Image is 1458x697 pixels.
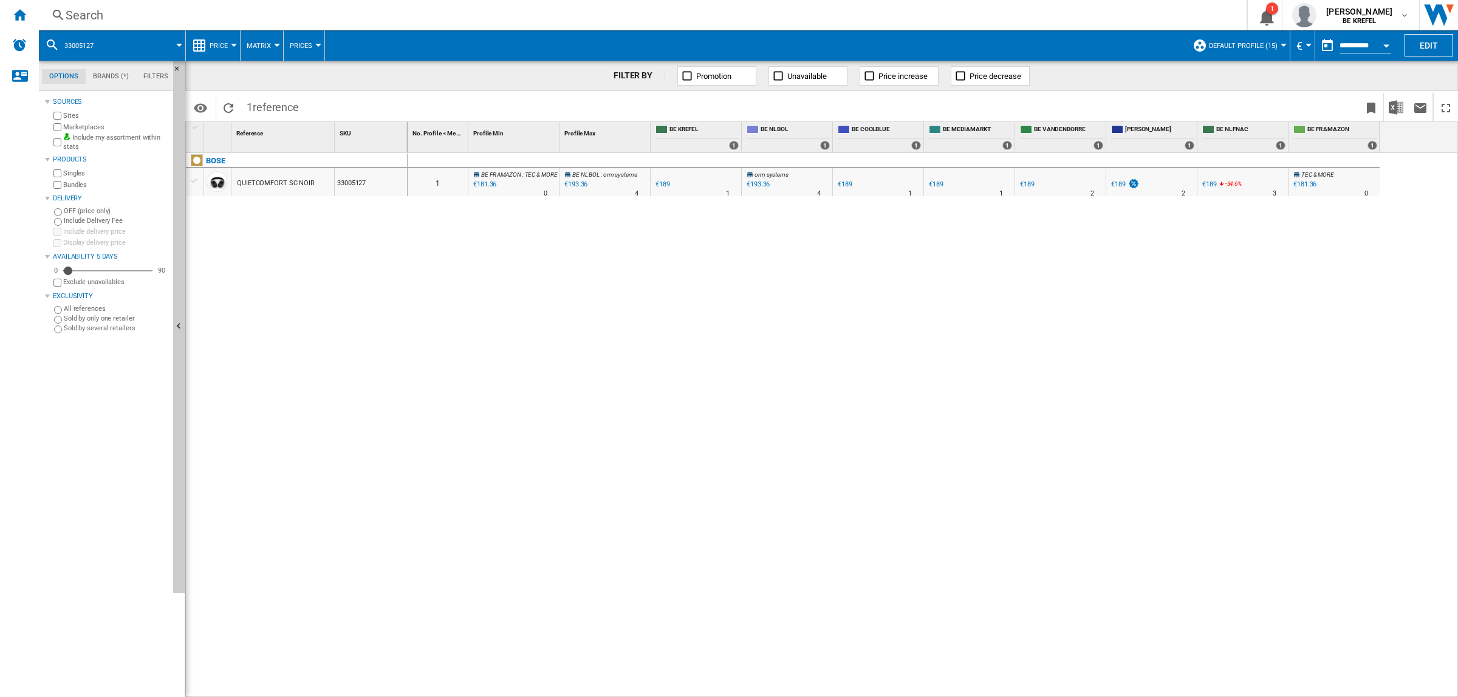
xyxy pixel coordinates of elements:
[1128,178,1140,189] img: promotionV3.png
[1292,3,1316,27] img: profile.jpg
[1093,141,1103,150] div: 1 offers sold by BE VANDENBORRE
[53,279,61,287] input: Display delivery price
[1034,125,1103,135] span: BE VANDENBORRE
[63,123,168,132] label: Marketplaces
[54,325,62,333] input: Sold by several retailers
[1364,188,1368,200] div: Delivery Time : 0 day
[1367,141,1377,150] div: 1 offers sold by BE FR AMAZON
[247,42,271,50] span: Matrix
[53,123,61,131] input: Marketplaces
[1193,30,1284,61] div: Default profile (15)
[1301,171,1334,178] span: TEC & MORE
[1293,180,1316,188] div: €181.36
[1090,188,1094,200] div: Delivery Time : 2 days
[66,7,1215,24] div: Search
[1307,125,1377,135] span: BE FR AMAZON
[471,122,559,141] div: Profile Min Sort None
[745,178,770,191] div: €193.36
[1343,17,1376,25] b: BE KREFEL
[860,66,939,86] button: Price increase
[155,266,168,275] div: 90
[838,180,852,188] div: €189
[787,72,827,81] span: Unavailable
[1434,93,1458,121] button: Maximize
[522,171,558,178] span: : TEC & MORE
[53,239,61,247] input: Display delivery price
[337,122,407,141] div: Sort None
[908,188,912,200] div: Delivery Time : 1 day
[653,122,741,152] div: BE KREFEL 1 offers sold by BE KREFEL
[669,125,739,135] span: BE KREFEL
[64,304,168,313] label: All references
[726,188,730,200] div: Delivery Time : 1 day
[747,180,770,188] div: €193.36
[54,306,62,314] input: All references
[42,69,86,84] md-tab-item: Options
[234,122,334,141] div: Reference Sort None
[290,30,318,61] button: Prices
[237,169,315,197] div: QUIETCOMFORT SC NOIR
[63,133,168,152] label: Include my assortment within stats
[207,122,231,141] div: Sort None
[1200,122,1288,152] div: BE NL FNAC 1 offers sold by BE NL FNAC
[54,316,62,324] input: Sold by only one retailer
[1018,122,1106,152] div: BE VANDENBORRE 1 offers sold by BE VANDENBORRE
[1209,30,1284,61] button: Default profile (15)
[761,125,830,135] span: BE NL BOL
[1276,141,1285,150] div: 1 offers sold by BE NL FNAC
[63,265,152,277] md-slider: Availability
[53,181,61,189] input: Bundles
[210,42,228,50] span: Price
[601,171,637,178] span: : orm systems
[1266,2,1278,15] div: 1
[1200,178,1217,191] div: €189
[1384,93,1408,121] button: Download in Excel
[63,180,168,189] label: Bundles
[1225,180,1238,187] span: -34.6
[926,122,1015,152] div: BE MEDIAMARKT 1 offers sold by BE MEDIAMARKT
[410,122,468,141] div: Sort None
[473,130,504,137] span: Profile Min
[1405,34,1453,56] button: Edit
[572,171,600,178] span: BE NL BOL
[943,125,1012,135] span: BE MEDIAMARKT
[655,180,670,188] div: €189
[136,69,176,84] md-tab-item: Filters
[253,101,299,114] span: reference
[64,216,168,225] label: Include Delivery Fee
[562,122,650,141] div: Sort None
[1375,33,1397,55] button: Open calendar
[927,178,943,191] div: €189
[1002,141,1012,150] div: 1 offers sold by BE MEDIAMARKT
[236,130,263,137] span: Reference
[63,111,168,120] label: Sites
[729,141,739,150] div: 1 offers sold by BE KREFEL
[696,72,731,81] span: Promotion
[53,194,168,203] div: Delivery
[12,38,27,52] img: alerts-logo.svg
[562,122,650,141] div: Profile Max Sort None
[1389,100,1403,115] img: excel-24x24.png
[471,122,559,141] div: Sort None
[1109,178,1140,191] div: €189
[836,178,852,191] div: €189
[654,178,670,191] div: €189
[1018,178,1035,191] div: €189
[53,135,61,150] input: Include my assortment within stats
[471,178,496,191] div: Last updated : Thursday, 14 August 2025 08:35
[1296,30,1309,61] button: €
[481,171,521,178] span: BE FR AMAZON
[247,30,277,61] button: Matrix
[635,188,638,200] div: Delivery Time : 4 days
[614,70,665,82] div: FILTER BY
[64,314,168,323] label: Sold by only one retailer
[1224,178,1231,193] i: %
[1109,122,1197,152] div: [PERSON_NAME] 1 offers sold by LU HIFI
[412,130,455,137] span: No. Profile < Me
[817,188,821,200] div: Delivery Time : 4 days
[1359,93,1383,121] button: Bookmark this report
